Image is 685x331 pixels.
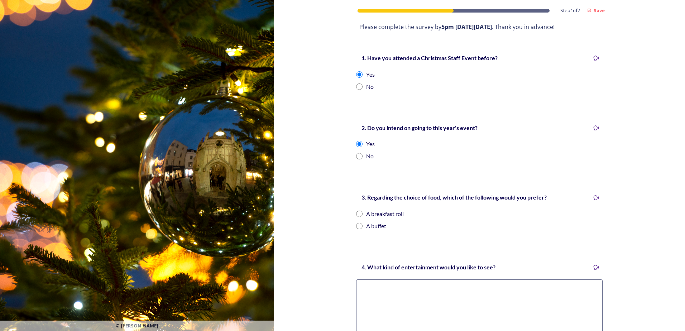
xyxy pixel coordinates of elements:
[366,210,404,218] div: A breakfast roll
[560,7,580,14] span: Step 1 of 2
[366,70,375,79] div: Yes
[361,54,498,61] strong: 1. Have you attended a Christmas Staff Event before?
[359,23,599,31] p: Please complete the survey by . Thank you in advance!
[366,222,386,230] div: A buffet
[361,124,478,131] strong: 2. Do you intend on going to this year's event?
[366,152,374,160] div: No
[116,322,158,329] span: © [PERSON_NAME]
[441,23,492,31] strong: 5pm [DATE][DATE]
[361,264,495,270] strong: 4. What kind of entertainment would you like to see?
[361,194,547,201] strong: 3. Regarding the choice of food, which of the following would you prefer?
[594,7,605,14] strong: Save
[366,140,375,148] div: Yes
[366,82,374,91] div: No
